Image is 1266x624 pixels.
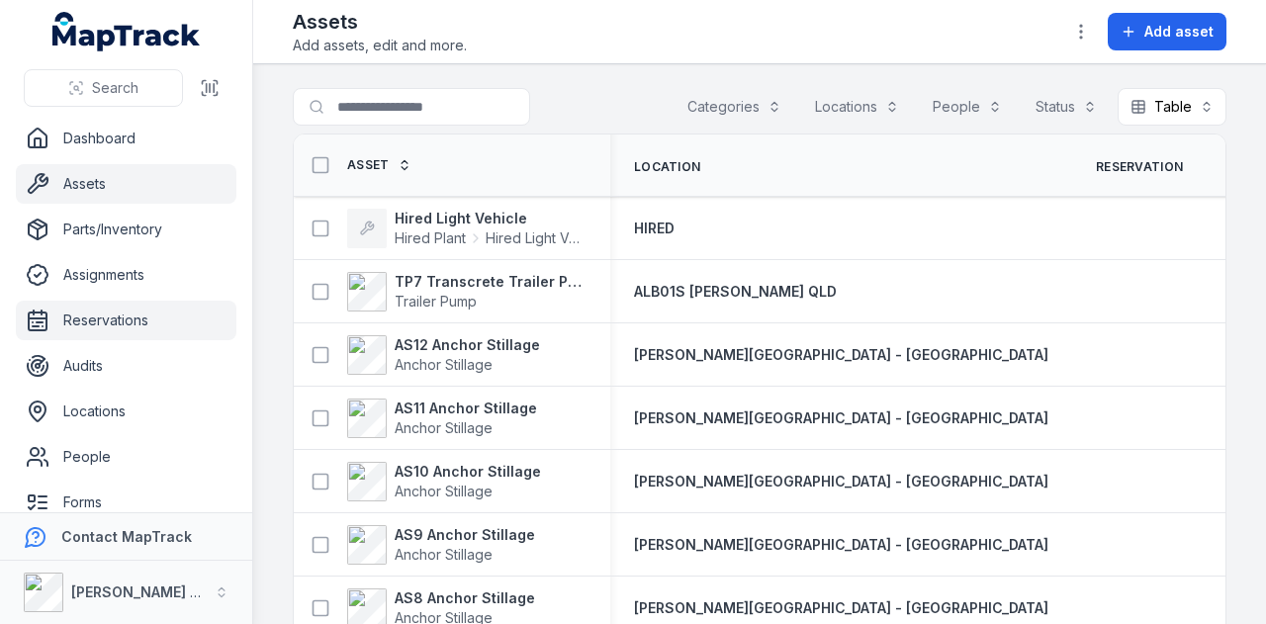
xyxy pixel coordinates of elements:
[52,12,201,51] a: MapTrack
[347,399,537,438] a: AS11 Anchor StillageAnchor Stillage
[675,88,794,126] button: Categories
[1108,13,1226,50] button: Add asset
[395,483,493,499] span: Anchor Stillage
[24,69,183,107] button: Search
[347,462,541,501] a: AS10 Anchor StillageAnchor Stillage
[486,228,587,248] span: Hired Light Vehicle
[634,346,1048,363] span: [PERSON_NAME][GEOGRAPHIC_DATA] - [GEOGRAPHIC_DATA]
[16,210,236,249] a: Parts/Inventory
[634,159,700,175] span: Location
[347,209,587,248] a: Hired Light VehicleHired PlantHired Light Vehicle
[395,228,466,248] span: Hired Plant
[634,535,1048,555] a: [PERSON_NAME][GEOGRAPHIC_DATA] - [GEOGRAPHIC_DATA]
[395,335,540,355] strong: AS12 Anchor Stillage
[16,437,236,477] a: People
[634,599,1048,616] span: [PERSON_NAME][GEOGRAPHIC_DATA] - [GEOGRAPHIC_DATA]
[293,36,467,55] span: Add assets, edit and more.
[71,583,233,600] strong: [PERSON_NAME] Group
[16,119,236,158] a: Dashboard
[347,335,540,375] a: AS12 Anchor StillageAnchor Stillage
[395,293,477,310] span: Trailer Pump
[634,536,1048,553] span: [PERSON_NAME][GEOGRAPHIC_DATA] - [GEOGRAPHIC_DATA]
[16,301,236,340] a: Reservations
[634,409,1048,426] span: [PERSON_NAME][GEOGRAPHIC_DATA] - [GEOGRAPHIC_DATA]
[395,399,537,418] strong: AS11 Anchor Stillage
[395,356,493,373] span: Anchor Stillage
[634,345,1048,365] a: [PERSON_NAME][GEOGRAPHIC_DATA] - [GEOGRAPHIC_DATA]
[1096,159,1183,175] span: Reservation
[395,588,535,608] strong: AS8 Anchor Stillage
[634,472,1048,491] a: [PERSON_NAME][GEOGRAPHIC_DATA] - [GEOGRAPHIC_DATA]
[16,164,236,204] a: Assets
[634,598,1048,618] a: [PERSON_NAME][GEOGRAPHIC_DATA] - [GEOGRAPHIC_DATA]
[347,157,390,173] span: Asset
[395,525,535,545] strong: AS9 Anchor Stillage
[16,392,236,431] a: Locations
[395,546,493,563] span: Anchor Stillage
[634,219,675,238] a: HIRED
[920,88,1015,126] button: People
[634,283,837,300] span: ALB01S [PERSON_NAME] QLD
[16,346,236,386] a: Audits
[395,272,587,292] strong: TP7 Transcrete Trailer Pump
[61,528,192,545] strong: Contact MapTrack
[634,408,1048,428] a: [PERSON_NAME][GEOGRAPHIC_DATA] - [GEOGRAPHIC_DATA]
[347,525,535,565] a: AS9 Anchor StillageAnchor Stillage
[16,255,236,295] a: Assignments
[16,483,236,522] a: Forms
[347,157,411,173] a: Asset
[395,209,587,228] strong: Hired Light Vehicle
[634,220,675,236] span: HIRED
[1118,88,1226,126] button: Table
[634,473,1048,490] span: [PERSON_NAME][GEOGRAPHIC_DATA] - [GEOGRAPHIC_DATA]
[802,88,912,126] button: Locations
[1023,88,1110,126] button: Status
[395,462,541,482] strong: AS10 Anchor Stillage
[1144,22,1214,42] span: Add asset
[634,282,837,302] a: ALB01S [PERSON_NAME] QLD
[92,78,138,98] span: Search
[395,419,493,436] span: Anchor Stillage
[293,8,467,36] h2: Assets
[347,272,587,312] a: TP7 Transcrete Trailer PumpTrailer Pump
